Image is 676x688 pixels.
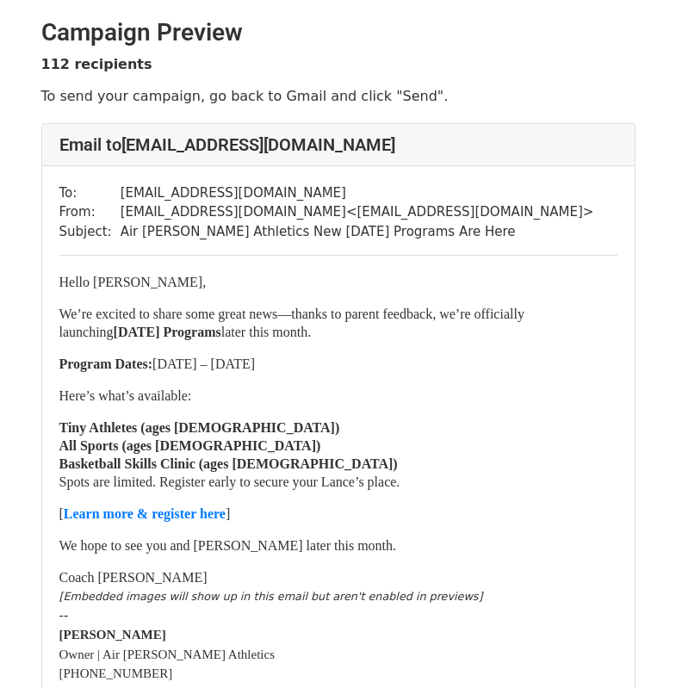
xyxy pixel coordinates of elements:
font: Hello [PERSON_NAME], [59,275,207,289]
td: [EMAIL_ADDRESS][DOMAIN_NAME] < [EMAIL_ADDRESS][DOMAIN_NAME] > [121,202,594,222]
a: Learn more & register here [64,506,226,521]
font: Coach [PERSON_NAME] [59,570,208,585]
font: [DATE] – [DATE] [59,356,256,371]
font: Basketball Skills Clinic (ages [DEMOGRAPHIC_DATA]) [59,456,398,471]
td: Subject: [59,222,121,242]
strong: [DATE] Programs [114,325,221,339]
td: Air [PERSON_NAME] Athletics New [DATE] Programs Are Here [121,222,594,242]
td: [EMAIL_ADDRESS][DOMAIN_NAME] [121,183,594,203]
font: Here’s what’s available: [59,388,192,403]
font: [ ] [59,506,231,521]
em: [Embedded images will show up in this email but aren't enabled in previews] [59,590,483,603]
span: -- [59,608,69,623]
p: To send your campaign, go back to Gmail and click "Send". [41,87,636,105]
strong: 112 recipients [41,56,152,72]
font: Spots are limited. Register early to secure your Lance’s place. [59,474,400,489]
td: To: [59,183,121,203]
h4: Email to [EMAIL_ADDRESS][DOMAIN_NAME] [59,134,617,155]
font: Tiny Athletes (ages [DEMOGRAPHIC_DATA]) [59,420,340,435]
strong: Program Dates: [59,356,153,371]
font: We’re excited to share some great news—thanks to parent feedback, we’re officially launching late... [59,307,524,339]
td: From: [59,202,121,222]
font: We hope to see you and [PERSON_NAME] later this month.​ [59,538,397,553]
h2: Campaign Preview [41,18,636,47]
div: ​ [59,586,617,606]
font: All Sports (ages [DEMOGRAPHIC_DATA]) [59,438,321,453]
b: [PERSON_NAME] [59,628,166,642]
